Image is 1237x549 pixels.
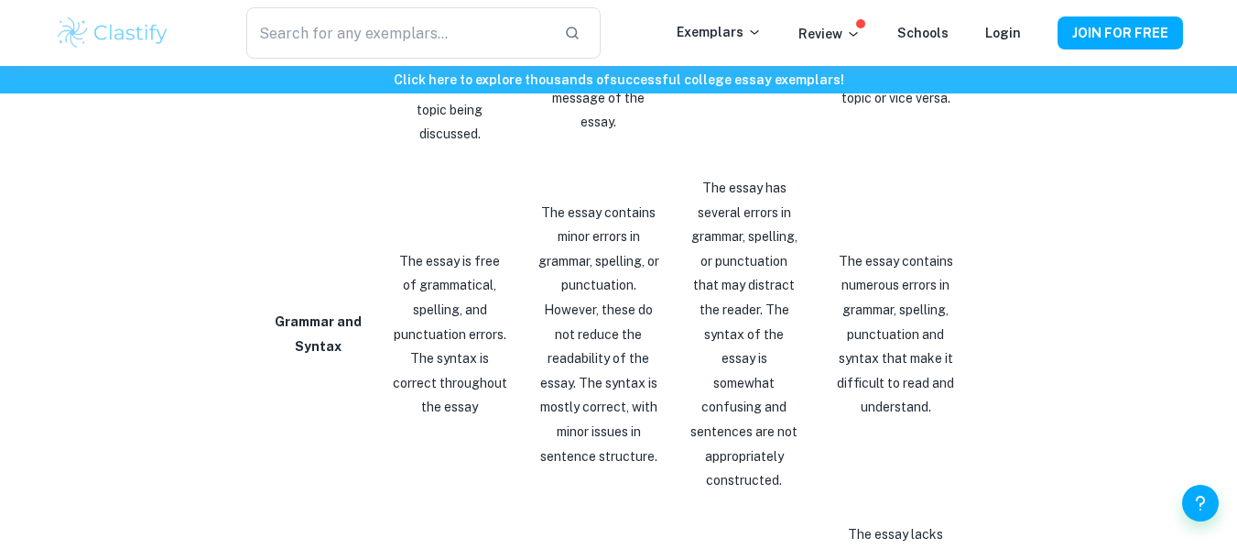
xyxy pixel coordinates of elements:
[897,26,949,40] a: Schools
[677,22,762,42] p: Exemplars
[1058,16,1183,49] button: JOIN FOR FREE
[4,70,1233,90] h6: Click here to explore thousands of successful college essay exemplars !
[829,249,963,420] p: The essay contains numerous errors in grammar, spelling, punctuation and syntax that make it diff...
[798,24,861,44] p: Review
[537,201,660,469] p: The essay contains minor errors in grammar, spelling, or punctuation. However, these do not reduc...
[1182,485,1219,522] button: Help and Feedback
[55,15,171,51] img: Clastify logo
[392,249,508,420] p: The essay is free of grammatical, spelling, and punctuation errors. The syntax is correct through...
[246,7,548,59] input: Search for any exemplars...
[689,176,799,493] p: The essay has several errors in grammar, spelling, or punctuation that may distract the reader. T...
[985,26,1021,40] a: Login
[275,314,362,354] strong: Grammar and Syntax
